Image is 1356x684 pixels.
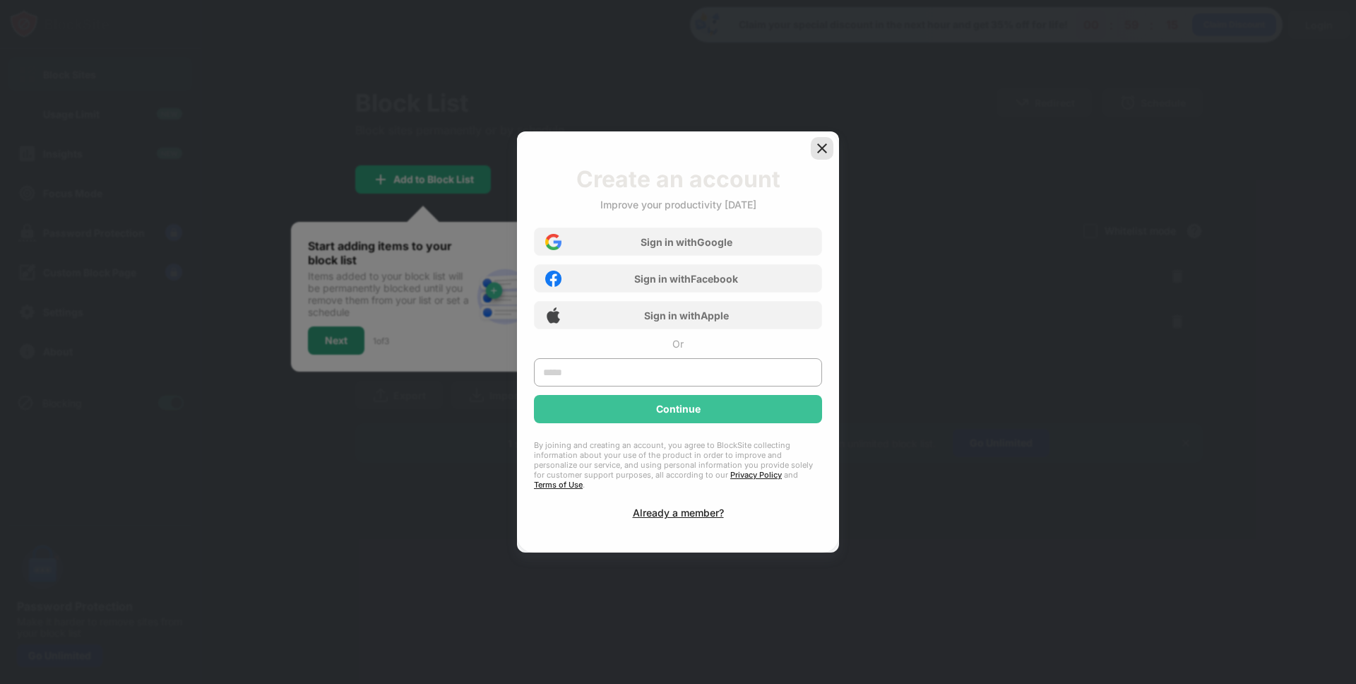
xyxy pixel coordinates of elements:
div: Or [672,338,684,350]
div: By joining and creating an account, you agree to BlockSite collecting information about your use ... [534,440,822,490]
div: Sign in with Facebook [634,273,738,285]
img: apple-icon.png [545,307,561,324]
a: Terms of Use [534,480,583,490]
img: facebook-icon.png [545,271,561,287]
div: Create an account [576,165,780,193]
div: Continue [656,403,701,415]
img: google-icon.png [545,234,561,250]
a: Privacy Policy [730,470,782,480]
div: Improve your productivity [DATE] [600,199,756,211]
div: Sign in with Google [641,236,732,248]
div: Already a member? [633,507,724,519]
div: Sign in with Apple [644,309,729,322]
